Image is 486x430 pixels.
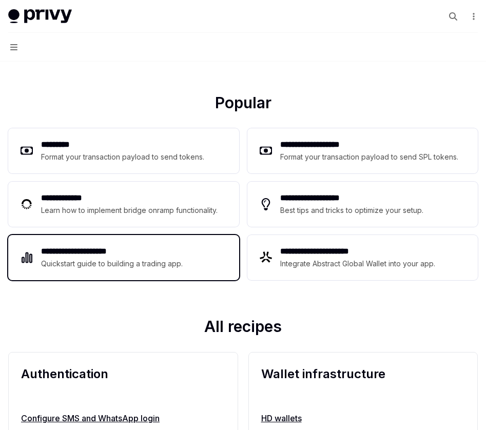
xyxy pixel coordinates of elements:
[8,128,239,173] a: **** ****Format your transaction payload to send tokens.
[261,412,465,424] a: HD wallets
[280,258,436,270] div: Integrate Abstract Global Wallet into your app.
[468,9,478,24] button: More actions
[8,317,478,340] h2: All recipes
[280,151,459,163] div: Format your transaction payload to send SPL tokens.
[41,204,221,217] div: Learn how to implement bridge onramp functionality.
[41,258,183,270] div: Quickstart guide to building a trading app.
[8,9,72,24] img: light logo
[261,365,465,402] h2: Wallet infrastructure
[8,93,478,116] h2: Popular
[21,412,225,424] a: Configure SMS and WhatsApp login
[8,182,239,227] a: **** **** ***Learn how to implement bridge onramp functionality.
[41,151,205,163] div: Format your transaction payload to send tokens.
[280,204,425,217] div: Best tips and tricks to optimize your setup.
[21,365,225,402] h2: Authentication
